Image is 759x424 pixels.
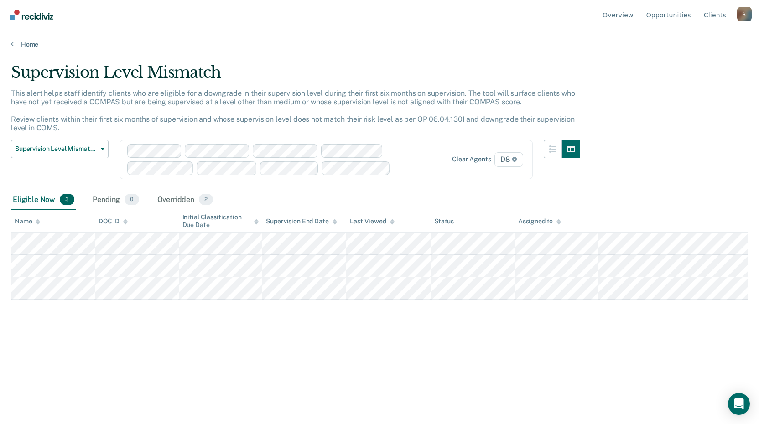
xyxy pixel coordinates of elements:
div: Overridden2 [156,190,215,210]
div: B [737,7,752,21]
div: Name [15,217,40,225]
span: Supervision Level Mismatch [15,145,97,153]
div: Last Viewed [350,217,394,225]
div: Supervision Level Mismatch [11,63,580,89]
div: Status [434,217,454,225]
button: Profile dropdown button [737,7,752,21]
p: This alert helps staff identify clients who are eligible for a downgrade in their supervision lev... [11,89,575,133]
span: D8 [494,152,523,167]
div: Open Intercom Messenger [728,393,750,415]
div: Pending0 [91,190,140,210]
div: Eligible Now3 [11,190,76,210]
div: Supervision End Date [266,217,337,225]
a: Home [11,40,748,48]
div: Assigned to [518,217,561,225]
div: DOC ID [99,217,128,225]
span: 2 [199,194,213,206]
span: 3 [60,194,74,206]
button: Supervision Level Mismatch [11,140,109,158]
div: Initial Classification Due Date [182,213,259,229]
span: 0 [125,194,139,206]
div: Clear agents [452,155,491,163]
img: Recidiviz [10,10,53,20]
